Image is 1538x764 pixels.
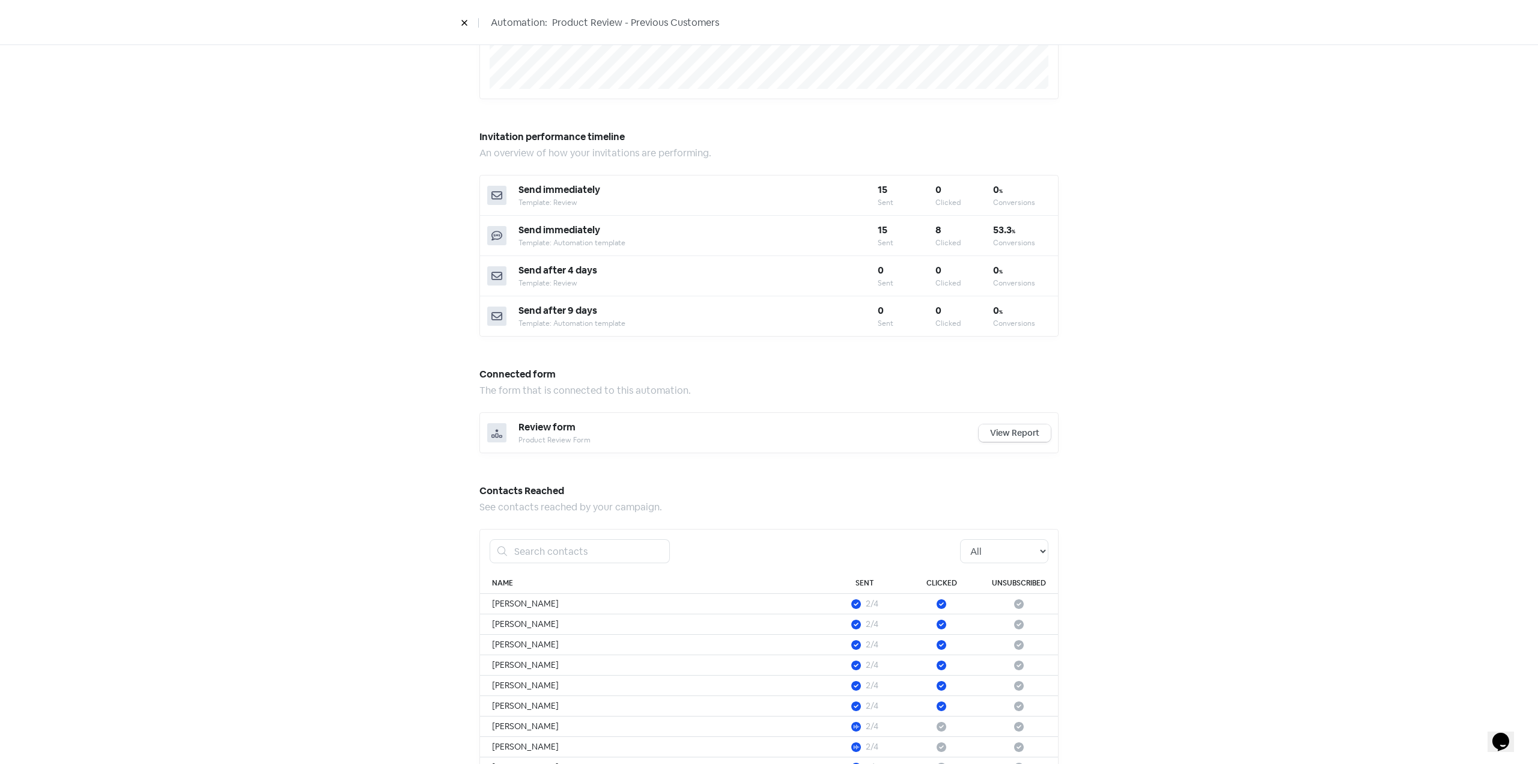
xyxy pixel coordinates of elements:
[518,264,597,277] span: Send after 4 days
[935,197,993,208] div: Clicked
[866,659,878,671] div: 2/4
[993,224,1015,236] b: 53.3
[993,264,1003,277] b: 0
[866,720,878,733] div: 2/4
[999,309,1003,315] span: %
[480,594,826,614] td: [PERSON_NAME]
[935,318,993,329] div: Clicked
[480,614,826,635] td: [PERSON_NAME]
[980,573,1058,594] th: Unsubscribed
[518,183,600,196] span: Send immediately
[878,197,935,208] div: Sent
[479,384,1059,398] div: The form that is connected to this automation.
[866,597,878,610] div: 2/4
[480,655,826,676] td: [PERSON_NAME]
[479,146,1059,160] div: An overview of how your invitations are performing.
[518,421,576,433] span: Review form
[878,237,935,248] div: Sent
[479,365,1059,384] h5: Connected form
[993,183,1003,196] b: 0
[479,128,1059,146] h5: Invitation performance timeline
[935,264,941,277] b: 0
[480,635,826,655] td: [PERSON_NAME]
[518,237,878,248] div: Template: Automation template
[935,183,941,196] b: 0
[480,717,826,737] td: [PERSON_NAME]
[518,224,600,236] span: Send immediately
[480,676,826,696] td: [PERSON_NAME]
[518,304,597,317] span: Send after 9 days
[1012,228,1015,234] span: %
[878,224,887,236] b: 15
[518,197,878,208] div: Template: Review
[518,435,979,445] div: Product Review Form
[480,696,826,717] td: [PERSON_NAME]
[826,573,903,594] th: Sent
[993,318,1051,329] div: Conversions
[935,237,993,248] div: Clicked
[903,573,980,594] th: Clicked
[878,264,884,277] b: 0
[507,539,670,563] input: Search contacts
[935,304,941,317] b: 0
[993,278,1051,289] div: Conversions
[491,16,547,30] span: Automation:
[866,700,878,712] div: 2/4
[999,269,1003,275] span: %
[479,500,1059,515] div: See contacts reached by your campaign.
[935,224,941,236] b: 8
[878,278,935,289] div: Sent
[993,197,1051,208] div: Conversions
[866,618,878,631] div: 2/4
[993,237,1051,248] div: Conversions
[979,424,1051,442] a: View Report
[999,188,1003,194] span: %
[878,304,884,317] b: 0
[479,482,1059,500] h5: Contacts Reached
[866,741,878,753] div: 2/4
[866,679,878,692] div: 2/4
[480,573,826,594] th: Name
[878,318,935,329] div: Sent
[935,278,993,289] div: Clicked
[878,183,887,196] b: 15
[1488,716,1526,752] iframe: chat widget
[518,318,878,329] div: Template: Automation template
[518,278,878,289] div: Template: Review
[866,638,878,651] div: 2/4
[480,737,826,757] td: [PERSON_NAME]
[993,304,1003,317] b: 0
